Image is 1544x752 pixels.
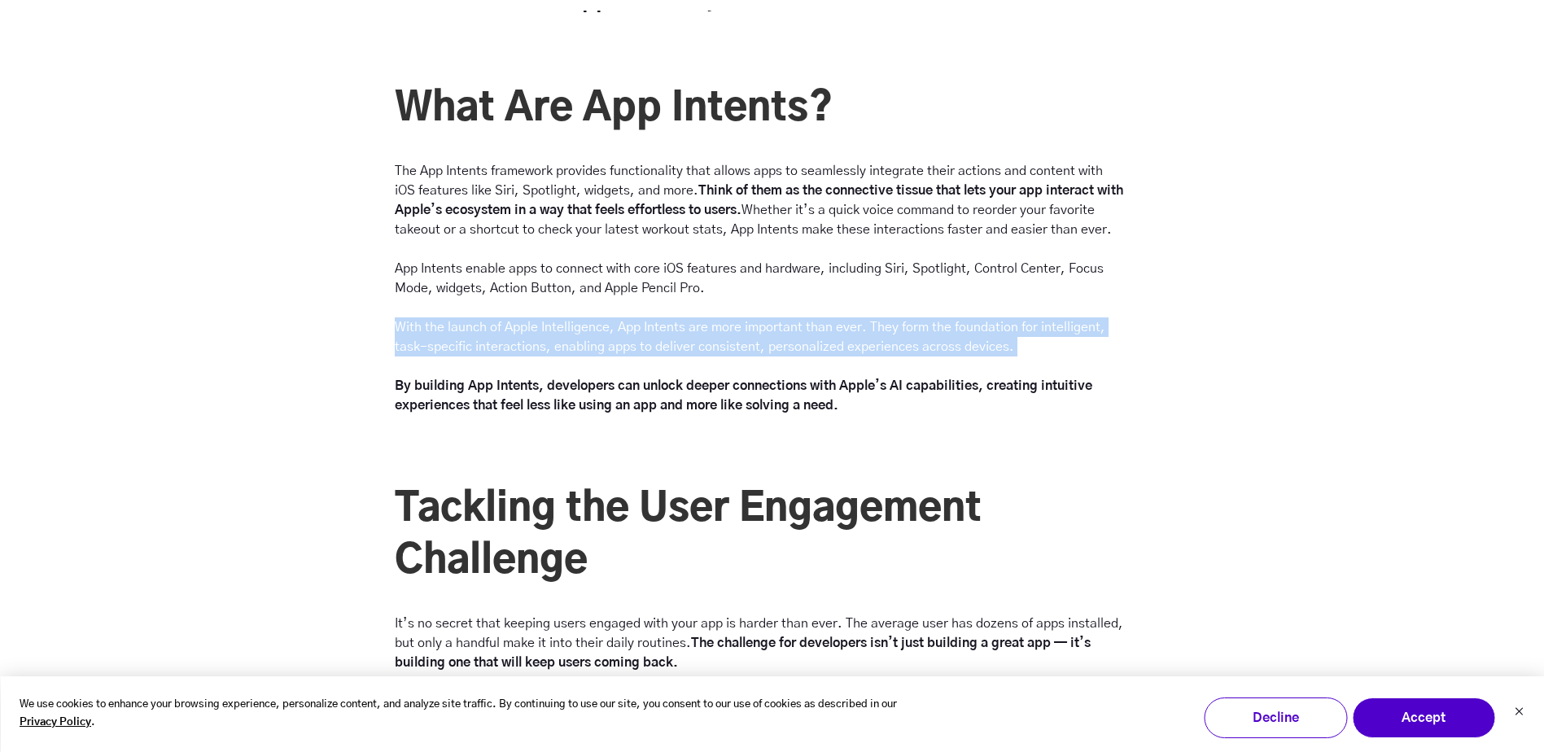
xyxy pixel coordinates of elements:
[1514,705,1524,722] button: Dismiss cookie banner
[395,83,1124,135] h2: What Are App Intents?
[395,483,1124,588] h2: Tackling the User Engagement Challenge
[395,379,1092,412] strong: By building App Intents, developers can unlock deeper connections with Apple’s AI capabilities, c...
[1204,697,1347,738] button: Decline
[20,714,91,732] a: Privacy Policy
[395,259,1124,415] p: App Intents enable apps to connect with core iOS features and hardware, including Siri, Spotlight...
[395,636,1091,669] strong: The challenge for developers isn’t just building a great app — it’s building one that will keep u...
[395,184,1123,216] strong: Think of them as the connective tissue that lets your app interact with Apple’s ecosystem in a wa...
[1352,697,1495,738] button: Accept
[20,696,907,733] p: We use cookies to enhance your browsing experience, personalize content, and analyze site traffic...
[395,161,1124,239] p: The App Intents framework provides functionality that allows apps to seamlessly integrate their a...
